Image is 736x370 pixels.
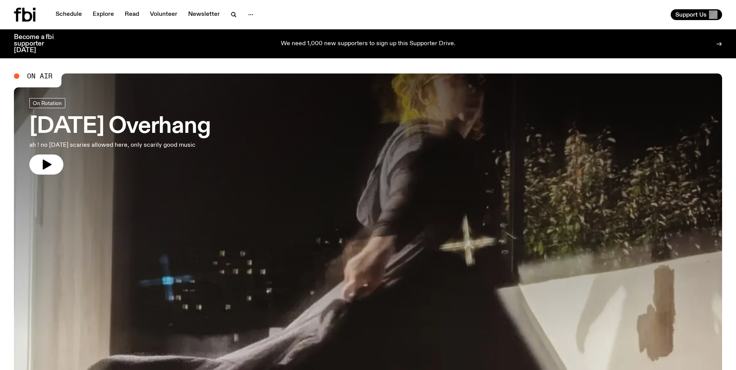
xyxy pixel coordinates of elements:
[29,98,210,175] a: [DATE] Overhangah ! no [DATE] scaries allowed here, only scarily good music
[51,9,87,20] a: Schedule
[27,73,53,80] span: On Air
[281,41,456,48] p: We need 1,000 new supporters to sign up this Supporter Drive.
[29,98,65,108] a: On Rotation
[88,9,119,20] a: Explore
[14,34,63,54] h3: Become a fbi supporter [DATE]
[675,11,707,18] span: Support Us
[29,141,210,150] p: ah ! no [DATE] scaries allowed here, only scarily good music
[120,9,144,20] a: Read
[671,9,722,20] button: Support Us
[145,9,182,20] a: Volunteer
[29,116,210,137] h3: [DATE] Overhang
[184,9,224,20] a: Newsletter
[33,100,62,106] span: On Rotation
